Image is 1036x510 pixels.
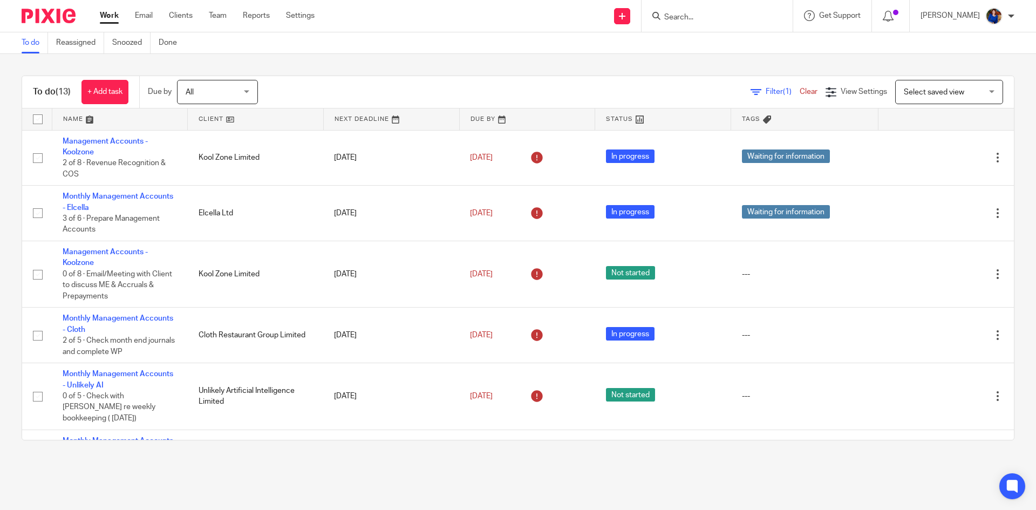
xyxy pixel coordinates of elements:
span: In progress [606,149,655,163]
span: Not started [606,388,655,402]
span: In progress [606,327,655,341]
img: Pixie [22,9,76,23]
a: Work [100,10,119,21]
td: Human Economics Ltd [188,430,324,496]
td: [DATE] [323,241,459,308]
span: View Settings [841,88,887,96]
span: Not started [606,266,655,280]
td: [DATE] [323,308,459,363]
span: 3 of 6 · Prepare Management Accounts [63,215,160,234]
span: Tags [742,116,760,122]
span: 0 of 8 · Email/Meeting with Client to discuss ME & Accruals & Prepayments [63,270,172,300]
td: Kool Zone Limited [188,130,324,186]
span: (13) [56,87,71,96]
div: --- [742,269,868,280]
span: Get Support [819,12,861,19]
td: Cloth Restaurant Group Limited [188,308,324,363]
td: [DATE] [323,430,459,496]
a: Reports [243,10,270,21]
a: Team [209,10,227,21]
input: Search [663,13,760,23]
span: [DATE] [470,209,493,217]
a: Clear [800,88,817,96]
a: Clients [169,10,193,21]
h1: To do [33,86,71,98]
span: Select saved view [904,89,964,96]
a: To do [22,32,48,53]
span: Waiting for information [742,205,830,219]
span: In progress [606,205,655,219]
td: Kool Zone Limited [188,241,324,308]
span: (1) [783,88,792,96]
td: [DATE] [323,130,459,186]
a: + Add task [81,80,128,104]
a: Snoozed [112,32,151,53]
span: [DATE] [470,392,493,400]
span: [DATE] [470,331,493,339]
a: Management Accounts - Koolzone [63,138,148,156]
p: Due by [148,86,172,97]
a: Reassigned [56,32,104,53]
a: Management Accounts - Koolzone [63,248,148,267]
p: [PERSON_NAME] [921,10,980,21]
a: Monthly Management Accounts - Elcella [63,193,173,211]
td: Unlikely Artificial Intelligence Limited [188,363,324,430]
span: 0 of 5 · Check with [PERSON_NAME] re weekly bookkeeping ( [DATE]) [63,392,155,422]
span: Filter [766,88,800,96]
a: Settings [286,10,315,21]
a: Done [159,32,185,53]
span: All [186,89,194,96]
td: [DATE] [323,186,459,241]
div: --- [742,330,868,341]
a: Monthly Management Accounts - Master [63,437,173,455]
span: Waiting for information [742,149,830,163]
span: 2 of 8 · Revenue Recognition & COS [63,159,166,178]
span: [DATE] [470,270,493,278]
span: [DATE] [470,154,493,161]
a: Email [135,10,153,21]
a: Monthly Management Accounts - Unlikely AI [63,370,173,389]
td: [DATE] [323,363,459,430]
div: --- [742,391,868,402]
span: 2 of 5 · Check month end journals and complete WP [63,337,175,356]
img: Nicole.jpeg [985,8,1003,25]
a: Monthly Management Accounts - Cloth [63,315,173,333]
td: Elcella Ltd [188,186,324,241]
